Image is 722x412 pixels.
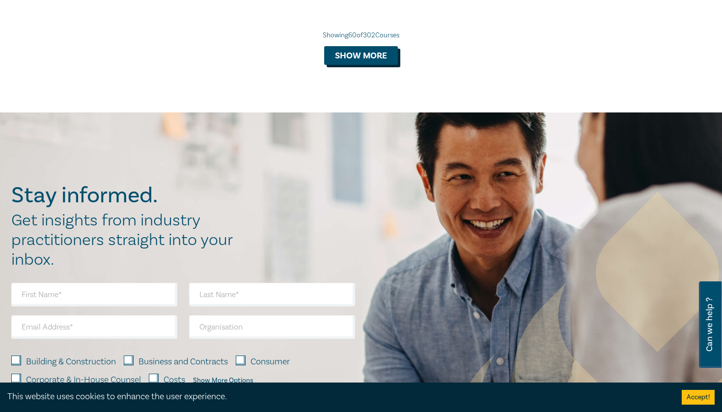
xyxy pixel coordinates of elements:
h2: Get insights from industry practitioners straight into your inbox. [11,211,243,270]
label: Building & Construction [26,356,116,368]
button: Accept cookies [682,390,715,405]
label: Business and Contracts [139,356,228,368]
input: Organisation [189,315,355,339]
h2: Stay informed. [11,183,243,208]
label: Corporate & In-House Counsel [26,374,141,386]
input: First Name* [11,283,177,306]
label: Consumer [250,356,290,368]
input: Last Name* [189,283,355,306]
div: This website uses cookies to enhance the user experience. [7,390,667,403]
button: Show more [324,46,398,65]
div: Showing 60 of 302 Courses [11,30,711,40]
div: Show More Options [193,377,253,385]
label: Costs [164,374,185,386]
input: Email Address* [11,315,177,339]
span: Can we help ? [705,287,714,362]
